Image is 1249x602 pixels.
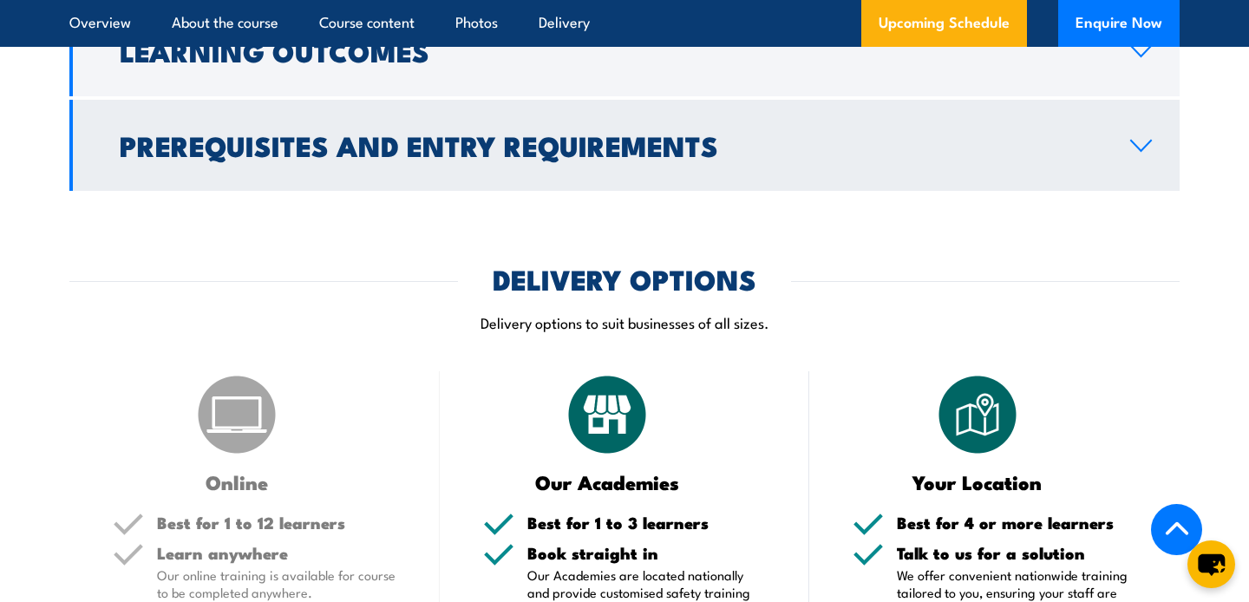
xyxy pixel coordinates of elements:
[493,266,756,291] h2: DELIVERY OPTIONS
[69,5,1180,96] a: Learning Outcomes
[157,514,396,531] h5: Best for 1 to 12 learners
[113,472,362,492] h3: Online
[157,545,396,561] h5: Learn anywhere
[69,100,1180,191] a: Prerequisites and Entry Requirements
[157,566,396,601] p: Our online training is available for course to be completed anywhere.
[1187,540,1235,588] button: chat-button
[897,545,1136,561] h5: Talk to us for a solution
[483,472,732,492] h3: Our Academies
[527,545,767,561] h5: Book straight in
[853,472,1102,492] h3: Your Location
[120,133,1102,157] h2: Prerequisites and Entry Requirements
[120,38,1102,62] h2: Learning Outcomes
[69,312,1180,332] p: Delivery options to suit businesses of all sizes.
[527,514,767,531] h5: Best for 1 to 3 learners
[897,514,1136,531] h5: Best for 4 or more learners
